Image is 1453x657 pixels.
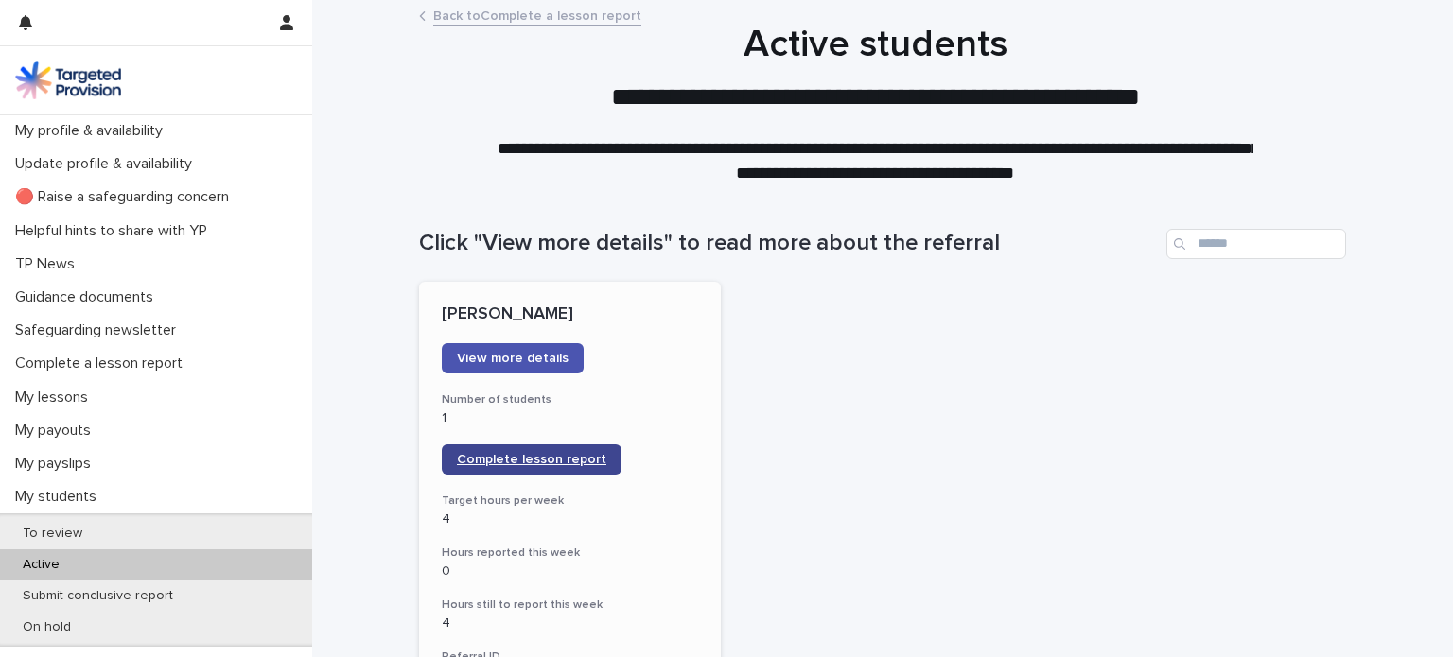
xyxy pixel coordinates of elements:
p: [PERSON_NAME] [442,304,698,325]
p: Safeguarding newsletter [8,321,191,339]
input: Search [1166,229,1346,259]
p: My profile & availability [8,122,178,140]
p: On hold [8,619,86,635]
p: Submit conclusive report [8,588,188,604]
p: 0 [442,563,698,579]
p: My payslips [8,455,106,473]
p: My students [8,488,112,506]
h3: Hours still to report this week [442,597,698,613]
img: M5nRWzHhSzIhMunXDL62 [15,61,121,99]
p: My lessons [8,389,103,406]
p: To review [8,526,97,542]
p: TP News [8,255,90,273]
p: Update profile & availability [8,155,207,173]
p: Helpful hints to share with YP [8,222,222,240]
p: Guidance documents [8,288,168,306]
a: Back toComplete a lesson report [433,4,641,26]
p: Active [8,557,75,573]
p: My payouts [8,422,106,440]
p: Complete a lesson report [8,354,198,372]
span: View more details [457,352,569,365]
h1: Click "View more details" to read more about the referral [419,230,1159,257]
p: 1 [442,410,698,426]
a: Complete lesson report [442,444,621,475]
p: 4 [442,615,698,631]
h1: Active students [411,22,1339,67]
span: Complete lesson report [457,453,606,466]
a: View more details [442,343,584,373]
h3: Hours reported this week [442,545,698,561]
p: 🔴 Raise a safeguarding concern [8,188,244,206]
p: 4 [442,511,698,527]
h3: Number of students [442,392,698,407]
h3: Target hours per week [442,493,698,509]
